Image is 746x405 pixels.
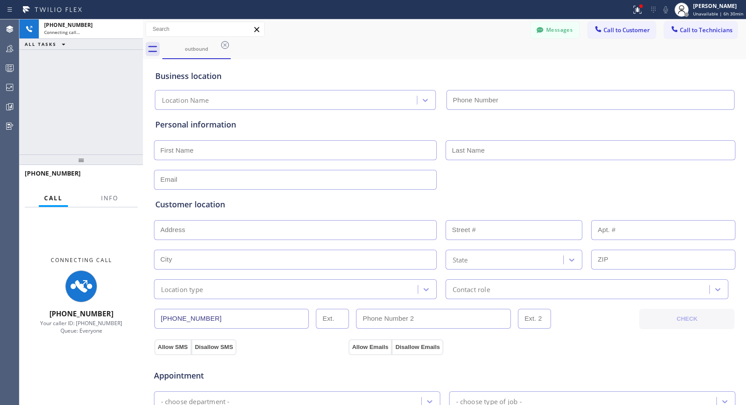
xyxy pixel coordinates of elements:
[155,119,734,131] div: Personal information
[154,140,437,160] input: First Name
[96,190,124,207] button: Info
[162,95,209,105] div: Location Name
[446,140,735,160] input: Last Name
[161,284,203,294] div: Location type
[446,220,583,240] input: Street #
[44,21,93,29] span: [PHONE_NUMBER]
[316,309,349,329] input: Ext.
[19,39,74,49] button: ALL TASKS
[25,41,56,47] span: ALL TASKS
[693,2,743,10] div: [PERSON_NAME]
[591,250,735,270] input: ZIP
[453,284,490,294] div: Contact role
[146,22,264,36] input: Search
[660,4,672,16] button: Mute
[392,339,443,355] button: Disallow Emails
[154,339,191,355] button: Allow SMS
[664,22,737,38] button: Call to Technicians
[40,319,122,334] span: Your caller ID: [PHONE_NUMBER] Queue: Everyone
[518,309,551,329] input: Ext. 2
[44,194,63,202] span: Call
[154,250,437,270] input: City
[446,90,735,110] input: Phone Number
[680,26,732,34] span: Call to Technicians
[44,29,80,35] span: Connecting call…
[453,255,468,265] div: State
[39,190,68,207] button: Call
[51,256,112,264] span: Connecting Call
[49,309,113,319] span: [PHONE_NUMBER]
[163,45,230,52] div: outbound
[154,170,437,190] input: Email
[349,339,392,355] button: Allow Emails
[693,11,743,17] span: Unavailable | 6h 30min
[588,22,656,38] button: Call to Customer
[356,309,511,329] input: Phone Number 2
[154,309,309,329] input: Phone Number
[531,22,579,38] button: Messages
[191,339,237,355] button: Disallow SMS
[154,220,437,240] input: Address
[155,199,734,210] div: Customer location
[604,26,650,34] span: Call to Customer
[155,70,734,82] div: Business location
[154,370,347,382] span: Appointment
[25,169,81,177] span: [PHONE_NUMBER]
[101,194,118,202] span: Info
[639,309,735,329] button: CHECK
[591,220,735,240] input: Apt. #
